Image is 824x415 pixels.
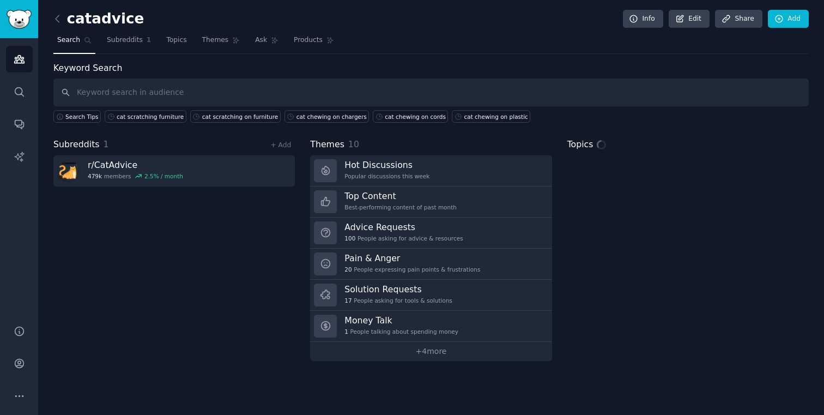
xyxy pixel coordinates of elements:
div: 2.5 % / month [144,172,183,180]
span: Topics [166,35,186,45]
div: cat scratching furniture [117,113,184,121]
a: r/CatAdvice479kmembers2.5% / month [53,155,295,187]
span: Subreddits [53,138,100,152]
div: People talking about spending money [344,328,458,335]
div: Best-performing content of past month [344,203,457,211]
a: Money Talk1People talking about spending money [310,311,552,342]
span: Topics [567,138,593,152]
img: CatAdvice [57,159,80,182]
a: cat scratching on furniture [190,110,281,123]
div: cat scratching on furniture [202,113,278,121]
div: Popular discussions this week [344,172,429,180]
span: Search Tips [65,113,99,121]
span: Products [294,35,323,45]
a: Themes [198,32,244,54]
span: Search [57,35,80,45]
a: cat chewing on plastic [452,110,530,123]
a: cat chewing on chargers [284,110,369,123]
a: cat scratching furniture [105,110,186,123]
span: 1 [104,139,109,149]
a: Info [623,10,663,28]
a: Edit [669,10,710,28]
div: cat chewing on chargers [296,113,367,121]
a: Products [290,32,338,54]
a: Top ContentBest-performing content of past month [310,187,552,218]
span: 10 [348,139,359,149]
span: Subreddits [107,35,143,45]
a: Search [53,32,95,54]
img: GummySearch logo [7,10,32,29]
a: Subreddits1 [103,32,155,54]
a: Solution Requests17People asking for tools & solutions [310,280,552,311]
h3: Hot Discussions [344,159,429,171]
button: Search Tips [53,110,101,123]
a: Topics [162,32,190,54]
span: 17 [344,297,352,304]
span: Themes [202,35,229,45]
h3: Top Content [344,190,457,202]
span: Ask [255,35,267,45]
span: 1 [344,328,348,335]
a: Pain & Anger20People expressing pain points & frustrations [310,249,552,280]
div: cat chewing on plastic [464,113,528,121]
h3: r/ CatAdvice [88,159,183,171]
a: Share [715,10,762,28]
div: People expressing pain points & frustrations [344,266,480,273]
span: 1 [147,35,152,45]
div: People asking for advice & resources [344,234,463,242]
a: Ask [251,32,282,54]
span: Themes [310,138,344,152]
span: 479k [88,172,102,180]
span: 100 [344,234,355,242]
input: Keyword search in audience [53,79,809,106]
a: Add [768,10,809,28]
div: People asking for tools & solutions [344,297,452,304]
h3: Advice Requests [344,221,463,233]
a: Advice Requests100People asking for advice & resources [310,218,552,249]
h2: catadvice [53,10,144,28]
h3: Solution Requests [344,284,452,295]
a: Hot DiscussionsPopular discussions this week [310,155,552,187]
div: members [88,172,183,180]
label: Keyword Search [53,63,122,73]
a: + Add [270,141,291,149]
a: +4more [310,342,552,361]
h3: Pain & Anger [344,252,480,264]
span: 20 [344,266,352,273]
a: cat chewing on cords [373,110,448,123]
h3: Money Talk [344,315,458,326]
div: cat chewing on cords [385,113,446,121]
